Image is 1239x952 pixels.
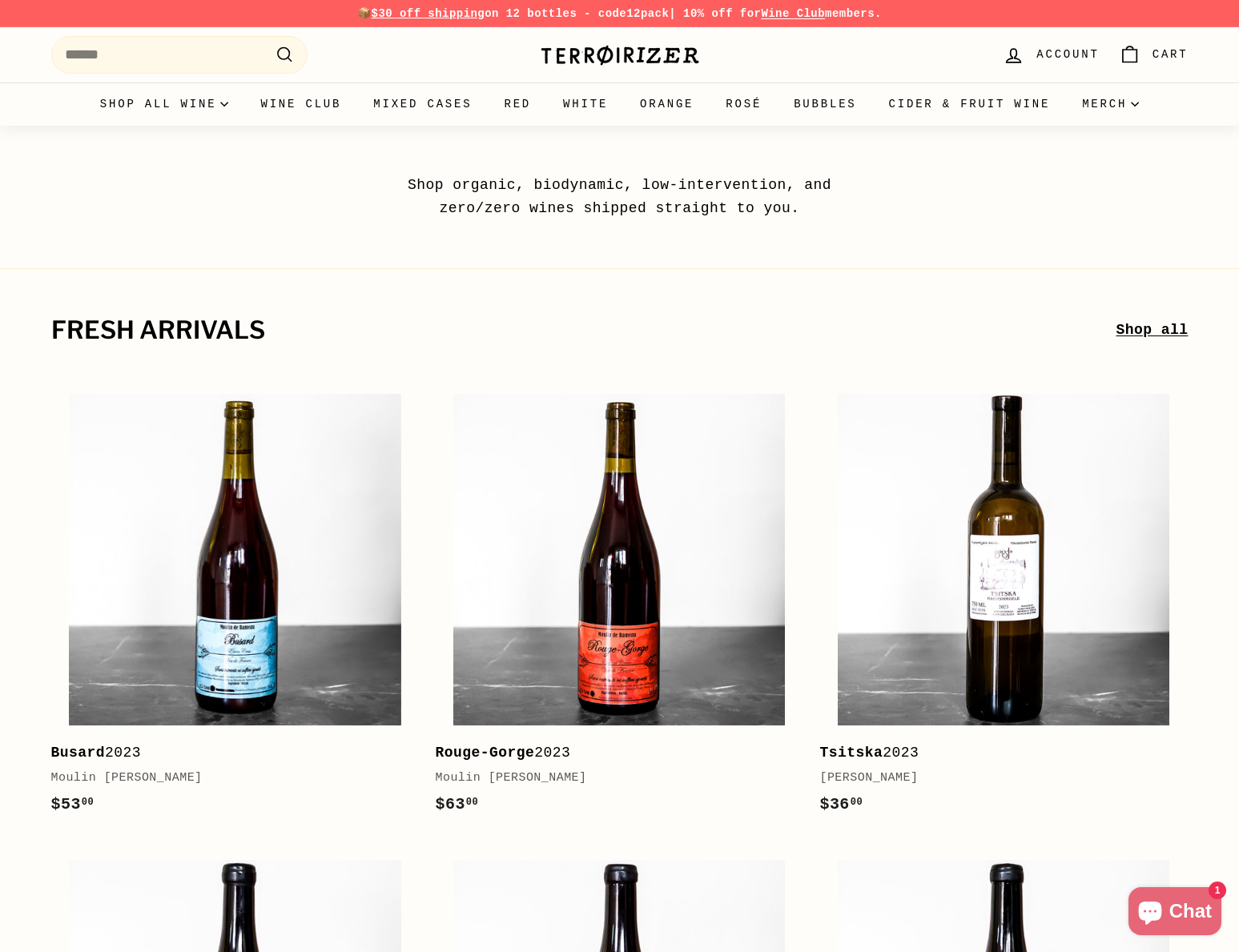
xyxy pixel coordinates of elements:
p: Shop organic, biodynamic, low-intervention, and zero/zero wines shipped straight to you. [372,174,868,220]
div: 2023 [819,741,1172,765]
div: [PERSON_NAME] [819,769,1172,788]
a: Rosé [710,82,778,126]
h2: fresh arrivals [51,317,1116,344]
span: Account [1036,46,1099,63]
a: Busard2023Moulin [PERSON_NAME] [51,376,420,834]
a: Wine Club [244,82,357,126]
inbox-online-store-chat: Shopify online store chat [1124,887,1226,939]
div: 2023 [435,741,787,765]
a: Mixed Cases [357,82,488,126]
div: Primary [19,82,1221,126]
b: Busard [51,745,106,761]
span: $53 [51,795,95,813]
b: Rouge-Gorge [435,745,534,761]
a: Rouge-Gorge2023Moulin [PERSON_NAME] [435,376,803,834]
span: $30 off shipping [372,7,485,20]
a: White [547,82,624,126]
sup: 00 [466,797,478,808]
p: 📦 on 12 bottles - code | 10% off for members. [51,5,1189,22]
a: Shop all [1116,319,1188,342]
div: Moulin [PERSON_NAME] [51,769,404,788]
b: Tsitska [819,745,883,761]
sup: 00 [82,797,94,808]
span: $36 [819,795,863,813]
sup: 00 [851,797,863,808]
a: Account [993,31,1108,78]
span: Cart [1153,46,1189,63]
div: Moulin [PERSON_NAME] [435,769,787,788]
summary: Shop all wine [84,82,245,126]
a: Red [488,82,547,126]
summary: Merch [1066,82,1155,126]
a: Tsitska2023[PERSON_NAME] [819,376,1188,834]
a: Wine Club [761,7,825,20]
a: Orange [624,82,710,126]
a: Cart [1109,31,1198,78]
a: Bubbles [778,82,872,126]
a: Cider & Fruit Wine [873,82,1067,126]
strong: 12pack [626,7,669,20]
div: 2023 [51,741,404,765]
span: $63 [435,795,478,813]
